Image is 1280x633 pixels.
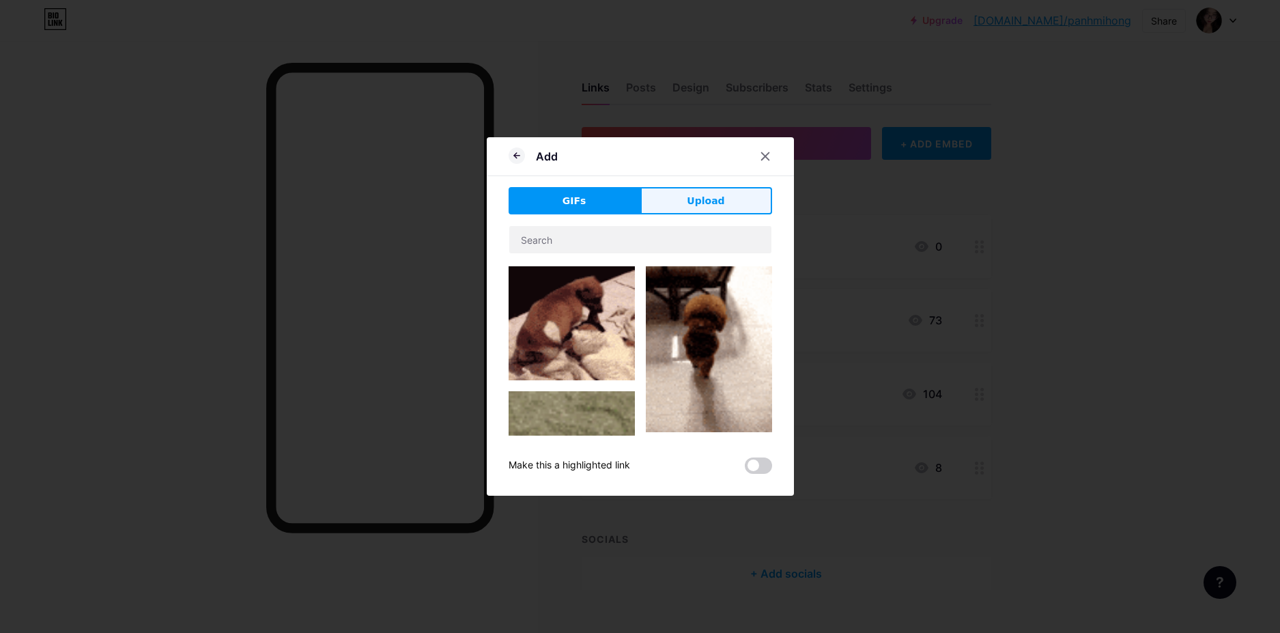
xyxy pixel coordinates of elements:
[509,266,635,380] img: Gihpy
[563,194,586,208] span: GIFs
[509,187,640,214] button: GIFs
[509,226,771,253] input: Search
[687,194,724,208] span: Upload
[646,266,772,432] img: Gihpy
[640,187,772,214] button: Upload
[509,458,630,474] div: Make this a highlighted link
[536,148,558,165] div: Add
[509,391,635,617] img: Gihpy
